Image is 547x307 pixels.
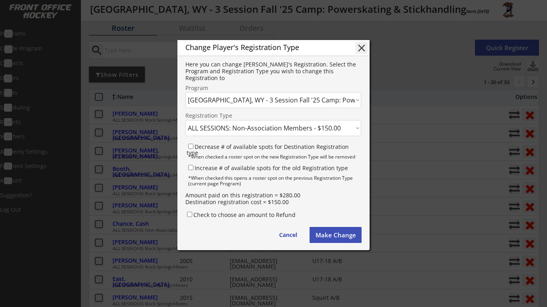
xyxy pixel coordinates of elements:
div: Amount paid on this registration = $280.00 Destination registration cost = $150.00 [185,192,362,206]
label: Decrease # of available spots for Destination Registration type [187,143,349,157]
div: Program [185,85,361,91]
div: Here you can change [PERSON_NAME]'s Registration. Select the Program and Registration Type you wi... [185,61,362,81]
div: Change Player's Registration Type [185,44,343,51]
button: close [356,42,368,54]
div: *When checked a roster spot on the new Registration Type will be removed [188,154,361,160]
div: *When checked this opens a roster spot on the previous Registration Type (current page Program) [188,175,361,187]
label: Increase # of available spots for the old Registration type [195,164,348,172]
label: Check to choose an amount to Refund [193,211,296,219]
button: Cancel [271,227,305,243]
button: Make Change [310,227,362,243]
div: Registration Type [185,113,300,118]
